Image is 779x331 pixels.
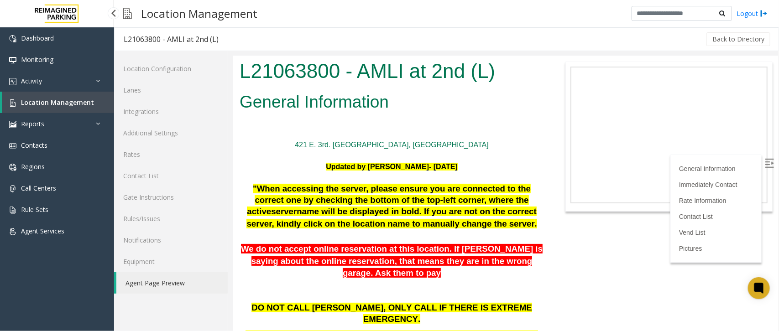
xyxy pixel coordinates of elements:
[2,92,114,113] a: Location Management
[21,55,53,64] span: Monitoring
[21,77,42,85] span: Activity
[19,247,299,269] span: DO NOT CALL [PERSON_NAME], ONLY CALL IF THERE IS EXTREME EMERGENCY.
[7,35,311,58] h2: General Information
[446,157,480,165] a: Contact List
[446,189,470,197] a: Pictures
[21,119,44,128] span: Reports
[21,227,64,235] span: Agent Services
[114,144,228,165] a: Rates
[9,121,16,128] img: 'icon'
[9,78,16,85] img: 'icon'
[7,1,311,30] h1: L21063800 - AMLI at 2nd (L)
[706,32,770,46] button: Back to Directory
[136,2,262,25] h3: Location Management
[21,205,48,214] span: Rule Sets
[9,57,16,64] img: 'icon'
[116,272,228,294] a: Agent Page Preview
[8,275,310,308] font: If customers call and say they are pushing the button and the ticket isn't coming out, please tel...
[93,107,225,115] font: Updated by [PERSON_NAME]- [DATE]
[114,165,228,186] a: Contact List
[123,2,132,25] img: pageIcon
[14,128,298,160] span: "When accessing the server, please ensure you are connected to the correct one by checking the bo...
[114,208,228,229] a: Rules/Issues
[124,33,219,45] div: L21063800 - AMLI at 2nd (L)
[532,103,541,112] img: Open/Close Sidebar Menu
[38,151,64,160] span: server
[62,85,256,93] a: 421 E. 3rd. [GEOGRAPHIC_DATA], [GEOGRAPHIC_DATA]
[446,141,494,149] a: Rate Information
[114,58,228,79] a: Location Configuration
[760,9,768,18] img: logout
[9,207,16,214] img: 'icon'
[9,185,16,192] img: 'icon'
[8,188,310,222] span: We do not accept online reservation at this location. If [PERSON_NAME] is saying about the online...
[114,101,228,122] a: Integrations
[9,164,16,171] img: 'icon'
[114,229,228,251] a: Notifications
[21,184,56,192] span: Call Centers
[21,34,54,42] span: Dashboard
[446,109,503,117] a: General Information
[446,173,473,181] a: Vend List
[114,251,228,272] a: Equipment
[446,125,505,133] a: Immediately Contact
[9,228,16,235] img: 'icon'
[9,99,16,107] img: 'icon'
[21,141,47,150] span: Contacts
[21,162,45,171] span: Regions
[114,79,228,101] a: Lanes
[737,9,768,18] a: Logout
[21,98,94,107] span: Location Management
[114,186,228,208] a: Gate Instructions
[302,163,304,173] span: .
[9,35,16,42] img: 'icon'
[114,122,228,144] a: Additional Settings
[9,142,16,150] img: 'icon'
[14,151,303,173] span: name will be displayed in bold. If you are not on the correct server, kindly click on the locatio...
